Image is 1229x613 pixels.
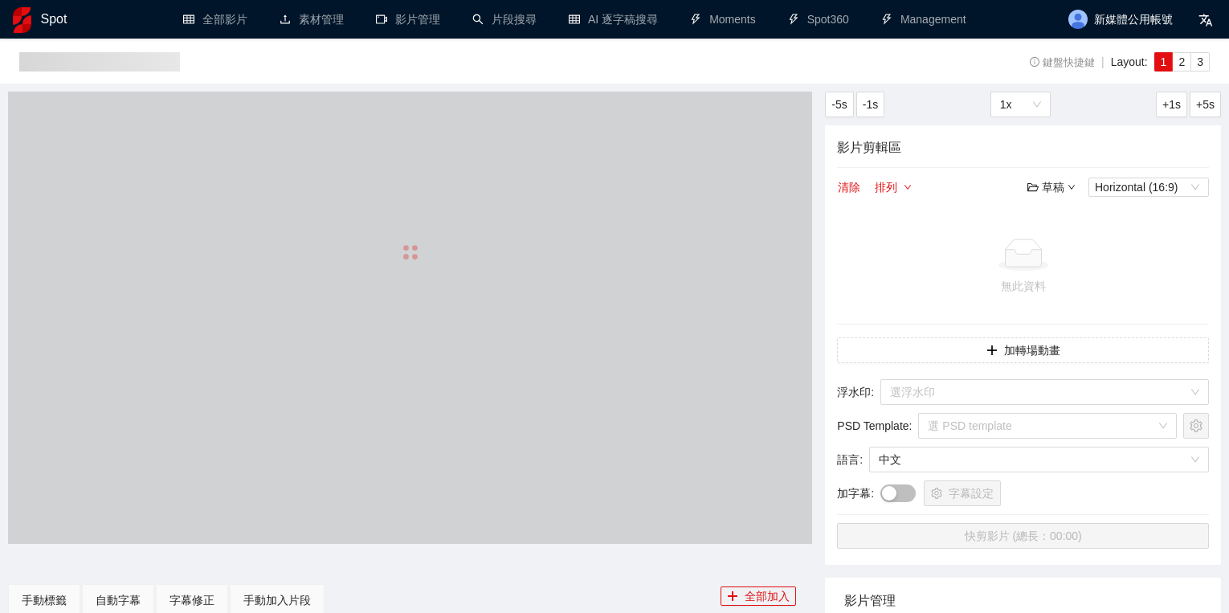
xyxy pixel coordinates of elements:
span: down [1068,183,1076,191]
button: -5s [825,92,853,117]
span: Horizontal (16:9) [1095,178,1202,196]
span: plus [986,345,998,358]
a: thunderboltManagement [881,13,966,26]
a: tableAI 逐字稿搜尋 [569,13,658,26]
button: plus全部加入 [721,586,796,606]
span: folder-open [1027,182,1039,193]
span: PSD Template : [837,417,912,435]
span: 浮水印 : [837,383,874,401]
span: +5s [1196,96,1215,113]
button: 排列down [874,178,913,197]
span: | [1101,55,1104,68]
span: 1x [1000,92,1041,116]
a: table全部影片 [183,13,247,26]
div: 字幕修正 [169,591,214,609]
span: 加字幕 : [837,484,874,502]
span: -5s [831,96,847,113]
span: 語言 : [837,451,863,468]
button: 快剪影片 (總長：00:00) [837,523,1209,549]
button: +5s [1190,92,1221,117]
button: -1s [856,92,884,117]
button: 清除 [837,178,861,197]
h4: 影片剪輯區 [837,137,1209,157]
span: Layout: [1111,55,1148,68]
div: 自動字幕 [96,591,141,609]
button: setting字幕設定 [924,480,1001,506]
button: plus加轉場動畫 [837,337,1209,363]
a: search片段搜尋 [472,13,537,26]
span: 中文 [879,447,1199,472]
span: down [904,183,912,193]
span: 3 [1197,55,1203,68]
span: -1s [863,96,878,113]
div: 手動標籤 [22,591,67,609]
a: upload素材管理 [280,13,344,26]
div: 無此資料 [843,277,1202,295]
a: video-camera影片管理 [376,13,440,26]
img: logo [13,7,31,33]
a: thunderboltMoments [690,13,756,26]
button: setting [1183,413,1209,439]
span: 2 [1178,55,1185,68]
button: +1s [1156,92,1187,117]
a: thunderboltSpot360 [788,13,849,26]
div: 草稿 [1027,178,1076,196]
div: 手動加入片段 [243,591,311,609]
span: info-circle [1030,57,1040,67]
span: 1 [1161,55,1167,68]
span: plus [727,591,738,603]
span: +1s [1162,96,1181,113]
img: avatar [1068,10,1088,29]
span: 鍵盤快捷鍵 [1030,57,1095,68]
